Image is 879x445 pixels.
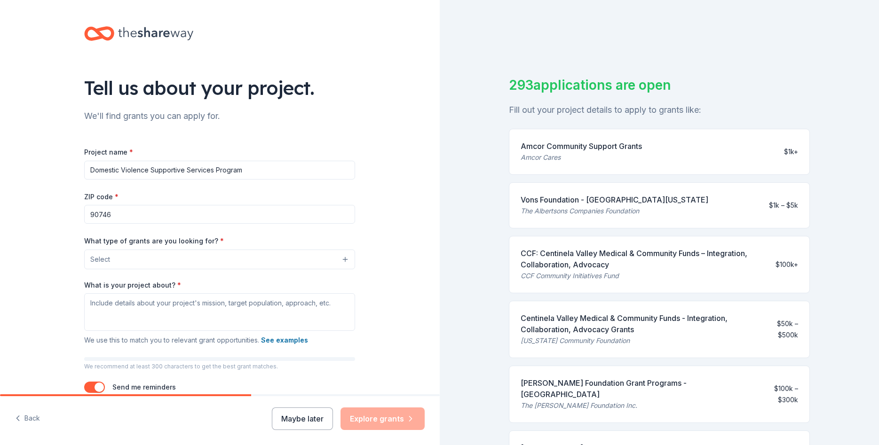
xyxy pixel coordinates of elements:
div: $100k – $300k [755,383,798,406]
div: $50k – $500k [766,318,798,341]
div: Fill out your project details to apply to grants like: [509,102,810,117]
button: Select [84,250,355,269]
p: Email me reminders of grant application deadlines [112,393,267,404]
div: $1k – $5k [769,200,798,211]
input: 12345 (U.S. only) [84,205,355,224]
div: [PERSON_NAME] Foundation Grant Programs - [GEOGRAPHIC_DATA] [521,377,748,400]
label: What type of grants are you looking for? [84,236,224,246]
div: $100k+ [776,259,798,270]
div: Centinela Valley Medical & Community Funds - Integration, Collaboration, Advocacy Grants [521,312,759,335]
div: Amcor Community Support Grants [521,141,642,152]
div: CCF: Centinela Valley Medical & Community Funds – Integration, Collaboration, Advocacy [521,248,768,270]
div: The Albertsons Companies Foundation [521,205,708,217]
label: ZIP code [84,192,119,202]
div: Vons Foundation - [GEOGRAPHIC_DATA][US_STATE] [521,194,708,205]
label: Send me reminders [112,383,176,391]
label: Project name [84,148,133,157]
div: The [PERSON_NAME] Foundation Inc. [521,400,748,411]
div: CCF Community Initiatives Fund [521,270,768,281]
span: We use this to match you to relevant grant opportunities. [84,336,308,344]
span: Select [90,254,110,265]
div: Amcor Cares [521,152,642,163]
label: What is your project about? [84,281,181,290]
div: 293 applications are open [509,75,810,95]
div: [US_STATE] Community Foundation [521,335,759,346]
button: See examples [261,335,308,346]
button: Back [15,409,40,429]
input: After school program [84,161,355,180]
div: We'll find grants you can apply for. [84,109,355,124]
button: Maybe later [272,407,333,430]
div: $1k+ [784,146,798,157]
div: Tell us about your project. [84,75,355,101]
p: We recommend at least 300 characters to get the best grant matches. [84,363,355,370]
